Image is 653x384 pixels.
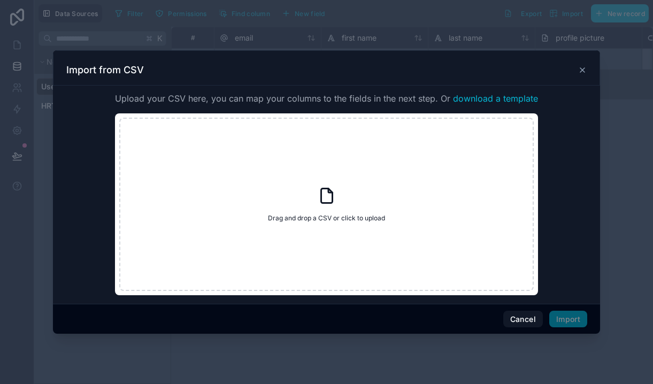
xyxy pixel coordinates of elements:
h3: Import from CSV [66,64,144,76]
span: Upload your CSV here, you can map your columns to the fields in the next step. Or [115,92,538,105]
button: Cancel [503,311,543,328]
span: Drag and drop a CSV or click to upload [268,214,385,222]
button: download a template [453,92,538,105]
